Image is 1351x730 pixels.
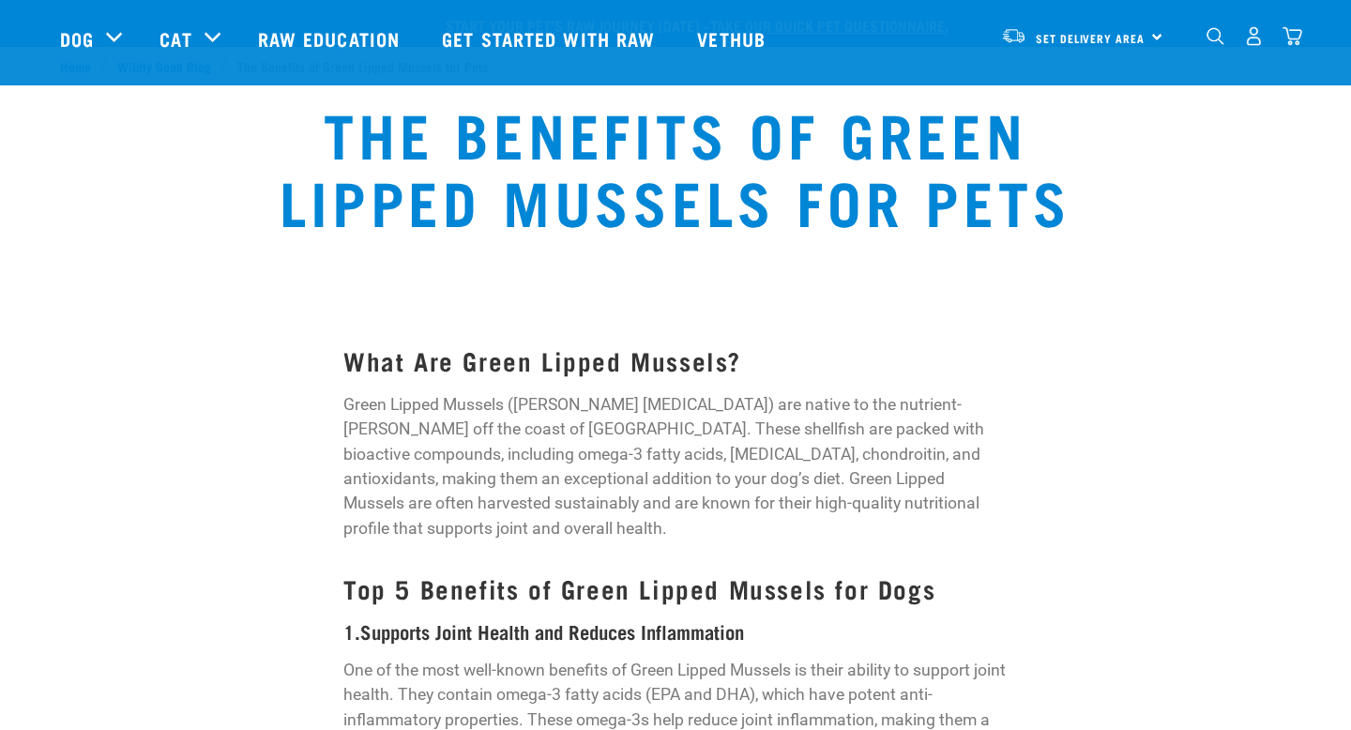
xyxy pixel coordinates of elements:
h3: What Are Green Lipped Mussels? [343,346,1008,375]
a: Raw Education [239,1,423,76]
p: Green Lipped Mussels ([PERSON_NAME] [MEDICAL_DATA]) are native to the nutrient-[PERSON_NAME] off ... [343,392,1008,540]
a: Cat [159,24,191,53]
span: Set Delivery Area [1036,35,1145,41]
img: van-moving.png [1001,27,1026,44]
h3: Top 5 Benefits of Green Lipped Mussels for Dogs [343,574,1008,603]
img: home-icon@2x.png [1283,26,1302,46]
h1: The Benefits of Green Lipped Mussels for Pets [259,99,1092,234]
img: home-icon-1@2x.png [1207,27,1224,45]
a: Dog [60,24,94,53]
h4: 1. [343,620,1008,642]
strong: Supports Joint Health and Reduces Inflammation [360,626,744,636]
a: Get started with Raw [423,1,678,76]
img: user.png [1244,26,1264,46]
a: Vethub [678,1,789,76]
